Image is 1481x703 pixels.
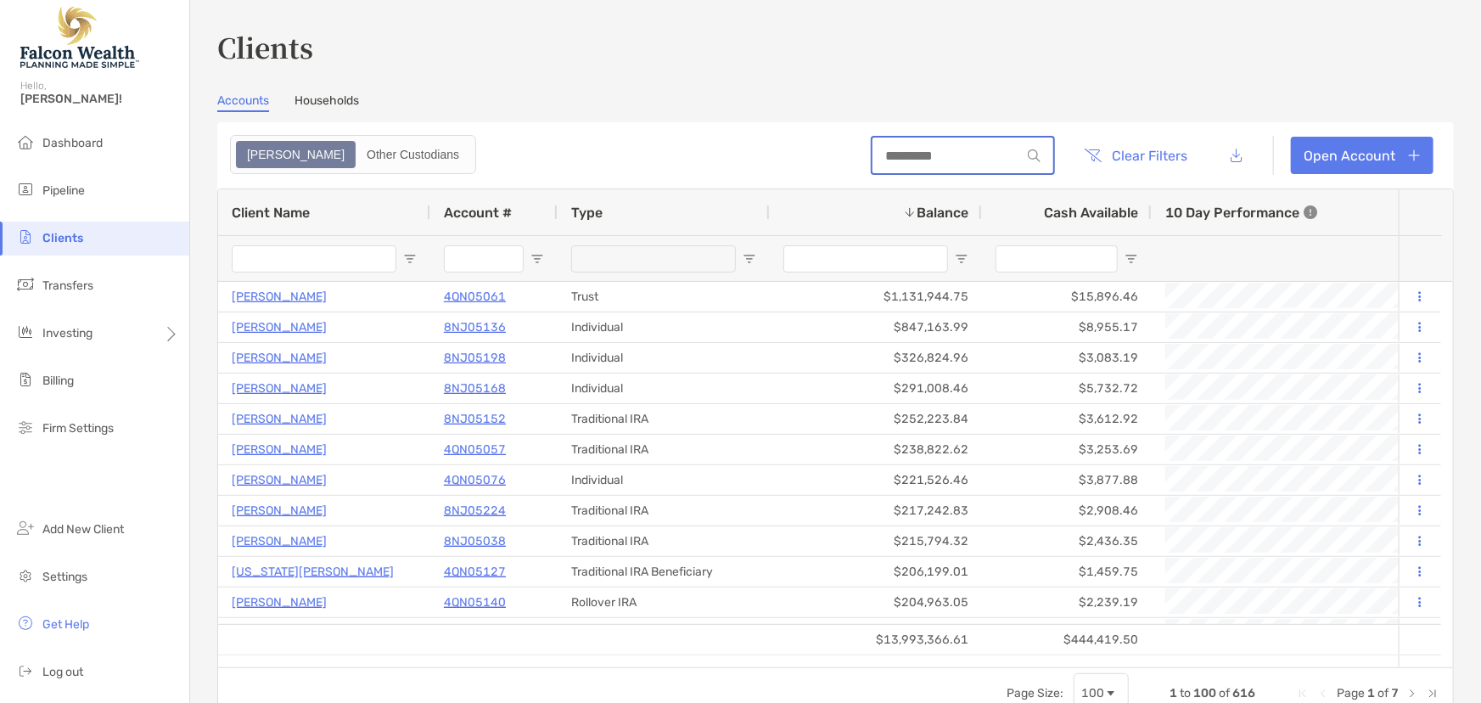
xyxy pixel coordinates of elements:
[42,617,89,632] span: Get Help
[1232,686,1255,700] span: 616
[444,286,506,307] a: 4QN05061
[558,618,770,648] div: Individual
[1028,149,1041,162] img: input icon
[230,135,476,174] div: segmented control
[15,565,36,586] img: settings icon
[770,618,982,648] div: $197,777.71
[232,470,327,491] p: [PERSON_NAME]
[1193,686,1216,700] span: 100
[1180,686,1191,700] span: to
[1426,687,1439,700] div: Last Page
[558,282,770,312] div: Trust
[444,531,506,552] a: 8NJ05038
[770,404,982,434] div: $252,223.84
[444,561,506,582] p: 4QN05127
[1165,189,1317,235] div: 10 Day Performance
[770,343,982,373] div: $326,824.96
[232,378,327,399] a: [PERSON_NAME]
[403,252,417,266] button: Open Filter Menu
[558,588,770,617] div: Rollover IRA
[558,435,770,464] div: Traditional IRA
[770,282,982,312] div: $1,131,944.75
[232,592,327,613] a: [PERSON_NAME]
[232,622,327,644] a: [PERSON_NAME]
[770,625,982,655] div: $13,993,366.61
[15,274,36,295] img: transfers icon
[982,557,1152,587] div: $1,459.75
[982,465,1152,495] div: $3,877.88
[770,588,982,617] div: $204,963.05
[1391,686,1399,700] span: 7
[232,205,310,221] span: Client Name
[1316,687,1330,700] div: Previous Page
[357,143,468,166] div: Other Custodians
[982,282,1152,312] div: $15,896.46
[232,286,327,307] a: [PERSON_NAME]
[982,618,1152,648] div: $4,228.95
[1337,686,1365,700] span: Page
[982,526,1152,556] div: $2,436.35
[770,374,982,403] div: $291,008.46
[444,347,506,368] a: 8NJ05198
[42,278,93,293] span: Transfers
[42,183,85,198] span: Pipeline
[1219,686,1230,700] span: of
[232,408,327,430] a: [PERSON_NAME]
[783,245,948,273] input: Balance Filter Input
[558,374,770,403] div: Individual
[770,496,982,526] div: $217,242.83
[558,496,770,526] div: Traditional IRA
[770,435,982,464] div: $238,822.62
[558,312,770,342] div: Individual
[444,622,506,644] a: 8NJ05163
[770,465,982,495] div: $221,526.46
[571,205,603,221] span: Type
[444,317,506,338] p: 8NJ05136
[232,500,327,521] p: [PERSON_NAME]
[15,417,36,437] img: firm-settings icon
[15,613,36,633] img: get-help icon
[982,312,1152,342] div: $8,955.17
[982,374,1152,403] div: $5,732.72
[1044,205,1138,221] span: Cash Available
[530,252,544,266] button: Open Filter Menu
[42,374,74,388] span: Billing
[444,378,506,399] a: 8NJ05168
[770,526,982,556] div: $215,794.32
[42,231,83,245] span: Clients
[217,93,269,112] a: Accounts
[982,625,1152,655] div: $444,419.50
[232,317,327,338] a: [PERSON_NAME]
[982,588,1152,617] div: $2,239.19
[982,404,1152,434] div: $3,612.92
[232,531,327,552] a: [PERSON_NAME]
[444,245,524,273] input: Account # Filter Input
[1291,137,1433,174] a: Open Account
[15,132,36,152] img: dashboard icon
[15,661,36,681] img: logout icon
[982,435,1152,464] div: $3,253.69
[238,143,354,166] div: Zoe
[558,526,770,556] div: Traditional IRA
[1405,687,1419,700] div: Next Page
[444,205,512,221] span: Account #
[232,561,394,582] p: [US_STATE][PERSON_NAME]
[444,408,506,430] a: 8NJ05152
[1072,137,1201,174] button: Clear Filters
[42,522,124,537] span: Add New Client
[1081,686,1104,700] div: 100
[232,347,327,368] a: [PERSON_NAME]
[42,570,87,584] span: Settings
[42,136,103,150] span: Dashboard
[558,404,770,434] div: Traditional IRA
[982,496,1152,526] div: $2,908.46
[295,93,359,112] a: Households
